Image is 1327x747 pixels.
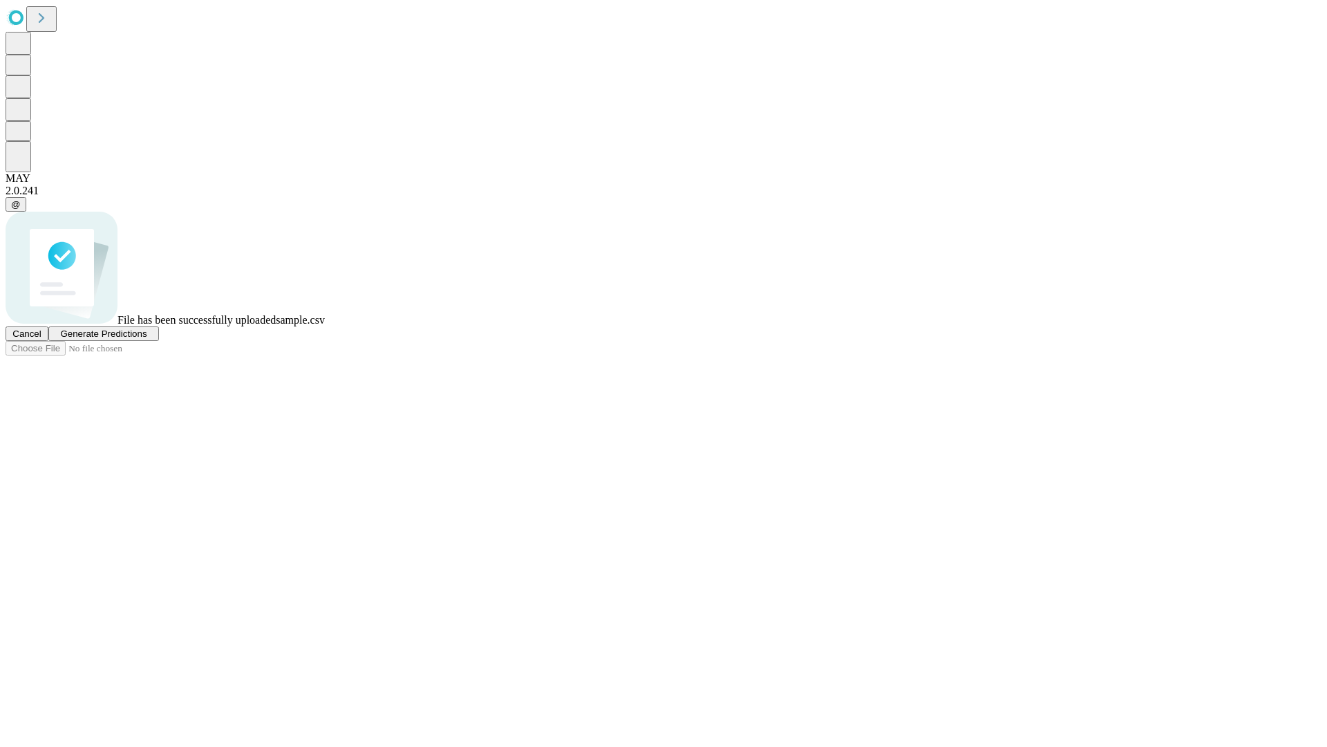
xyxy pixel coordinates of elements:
button: @ [6,197,26,212]
button: Cancel [6,326,48,341]
div: 2.0.241 [6,185,1321,197]
span: Cancel [12,329,41,339]
span: sample.csv [276,314,325,326]
button: Generate Predictions [48,326,159,341]
span: File has been successfully uploaded [117,314,276,326]
span: Generate Predictions [60,329,147,339]
div: MAY [6,172,1321,185]
span: @ [11,199,21,210]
